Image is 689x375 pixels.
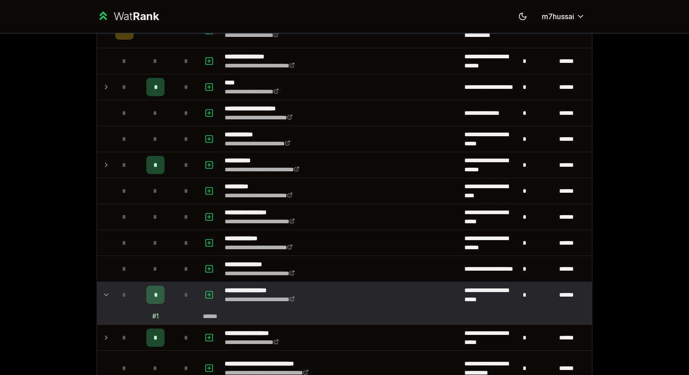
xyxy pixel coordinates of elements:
a: WatRank [97,9,159,24]
button: m7hussai [535,8,592,25]
span: Rank [133,10,159,23]
span: m7hussai [542,11,574,22]
div: Wat [113,9,159,24]
div: # 1 [152,312,159,321]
